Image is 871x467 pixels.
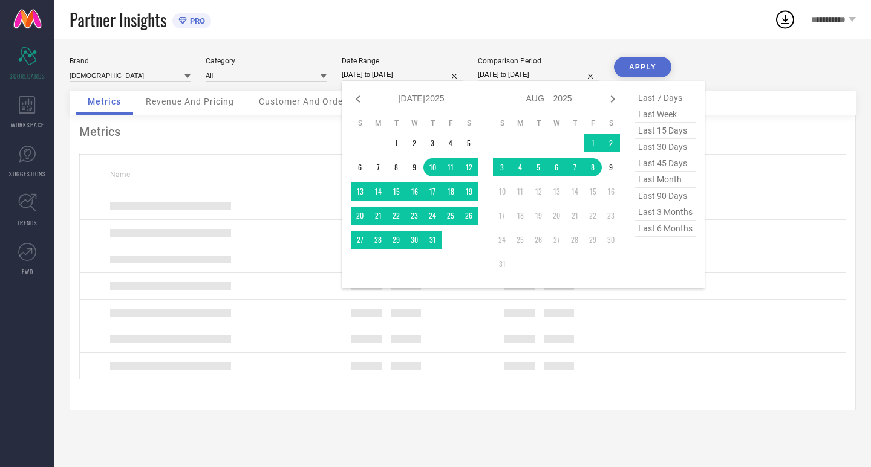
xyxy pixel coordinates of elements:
td: Wed Aug 20 2025 [547,207,566,225]
span: SCORECARDS [10,71,45,80]
td: Wed Jul 16 2025 [405,182,423,201]
td: Sun Aug 24 2025 [493,231,511,249]
div: Metrics [79,124,846,139]
span: SUGGESTIONS [9,169,46,178]
th: Monday [511,118,529,128]
th: Friday [442,118,460,128]
div: Category [206,57,327,65]
td: Tue Aug 19 2025 [529,207,547,225]
td: Sat Jul 05 2025 [460,134,478,152]
span: Revenue And Pricing [146,97,234,106]
td: Sun Aug 10 2025 [493,182,511,201]
td: Thu Aug 14 2025 [566,182,584,201]
div: Date Range [342,57,463,65]
td: Wed Aug 06 2025 [547,158,566,176]
span: Metrics [88,97,121,106]
th: Saturday [460,118,478,128]
td: Sat Aug 30 2025 [602,231,620,249]
td: Wed Aug 13 2025 [547,182,566,201]
th: Wednesday [405,118,423,128]
td: Fri Aug 22 2025 [584,207,602,225]
input: Select date range [342,68,463,81]
td: Thu Jul 31 2025 [423,231,442,249]
span: last 7 days [635,90,696,106]
td: Sun Jul 20 2025 [351,207,369,225]
td: Mon Jul 28 2025 [369,231,387,249]
td: Thu Aug 28 2025 [566,231,584,249]
span: TRENDS [17,218,38,227]
div: Brand [70,57,191,65]
th: Friday [584,118,602,128]
td: Wed Jul 02 2025 [405,134,423,152]
td: Tue Jul 01 2025 [387,134,405,152]
div: Open download list [774,8,796,30]
th: Wednesday [547,118,566,128]
td: Sat Aug 02 2025 [602,134,620,152]
td: Tue Jul 15 2025 [387,182,405,201]
th: Tuesday [387,118,405,128]
td: Fri Aug 08 2025 [584,158,602,176]
td: Wed Aug 27 2025 [547,231,566,249]
td: Fri Jul 18 2025 [442,182,460,201]
td: Wed Jul 23 2025 [405,207,423,225]
td: Mon Aug 04 2025 [511,158,529,176]
span: Customer And Orders [259,97,351,106]
span: Name [110,170,130,179]
td: Sat Aug 16 2025 [602,182,620,201]
span: last 45 days [635,155,696,172]
td: Tue Jul 22 2025 [387,207,405,225]
td: Sun Aug 17 2025 [493,207,511,225]
span: last 3 months [635,204,696,221]
td: Sat Jul 26 2025 [460,207,478,225]
span: Partner Insights [70,7,166,32]
span: last 6 months [635,221,696,237]
span: PRO [187,16,205,25]
span: last month [635,172,696,188]
td: Sun Aug 03 2025 [493,158,511,176]
th: Thursday [566,118,584,128]
td: Fri Jul 11 2025 [442,158,460,176]
td: Tue Jul 29 2025 [387,231,405,249]
th: Monday [369,118,387,128]
td: Tue Aug 12 2025 [529,182,547,201]
td: Fri Aug 15 2025 [584,182,602,201]
div: Next month [605,92,620,106]
td: Thu Jul 24 2025 [423,207,442,225]
td: Thu Aug 21 2025 [566,207,584,225]
td: Wed Jul 30 2025 [405,231,423,249]
span: last 30 days [635,139,696,155]
td: Mon Jul 07 2025 [369,158,387,176]
div: Previous month [351,92,365,106]
input: Select comparison period [478,68,599,81]
td: Sat Aug 23 2025 [602,207,620,225]
span: last week [635,106,696,123]
td: Thu Aug 07 2025 [566,158,584,176]
td: Sun Aug 31 2025 [493,255,511,273]
td: Mon Jul 14 2025 [369,182,387,201]
td: Tue Jul 08 2025 [387,158,405,176]
th: Sunday [351,118,369,128]
span: FWD [22,267,33,276]
td: Sat Jul 12 2025 [460,158,478,176]
td: Sat Aug 09 2025 [602,158,620,176]
td: Mon Aug 25 2025 [511,231,529,249]
span: last 15 days [635,123,696,139]
th: Thursday [423,118,442,128]
span: WORKSPACE [11,120,44,129]
td: Sun Jul 06 2025 [351,158,369,176]
td: Fri Jul 25 2025 [442,207,460,225]
td: Mon Jul 21 2025 [369,207,387,225]
div: Comparison Period [478,57,599,65]
td: Sun Jul 13 2025 [351,182,369,201]
button: APPLY [614,57,671,77]
th: Tuesday [529,118,547,128]
td: Mon Aug 18 2025 [511,207,529,225]
td: Mon Aug 11 2025 [511,182,529,201]
td: Thu Jul 17 2025 [423,182,442,201]
td: Thu Jul 10 2025 [423,158,442,176]
span: last 90 days [635,188,696,204]
td: Fri Aug 01 2025 [584,134,602,152]
th: Sunday [493,118,511,128]
td: Fri Jul 04 2025 [442,134,460,152]
td: Sat Jul 19 2025 [460,182,478,201]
